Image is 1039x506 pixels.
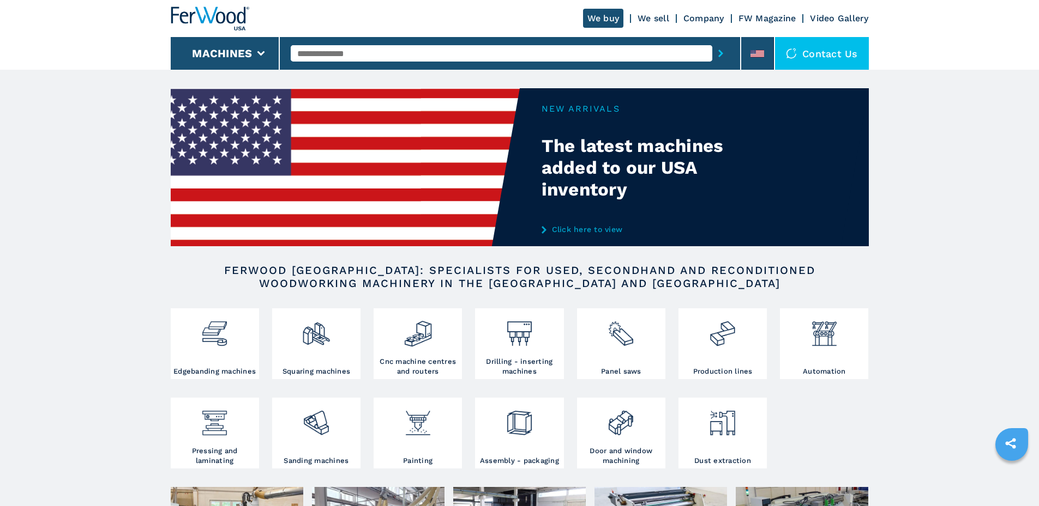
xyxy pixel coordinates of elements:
img: Contact us [786,48,797,59]
a: Company [683,13,724,23]
h3: Door and window machining [580,446,663,466]
img: pressa-strettoia.png [200,400,229,437]
img: foratrici_inseritrici_2.png [505,311,534,348]
a: Painting [374,398,462,468]
h3: Assembly - packaging [480,456,559,466]
h3: Pressing and laminating [173,446,256,466]
a: Dust extraction [678,398,767,468]
img: linee_di_produzione_2.png [708,311,737,348]
a: Click here to view [542,225,755,234]
div: Contact us [775,37,869,70]
a: Production lines [678,308,767,379]
img: automazione.png [810,311,839,348]
h3: Cnc machine centres and routers [376,357,459,376]
img: verniciatura_1.png [404,400,433,437]
h3: Automation [803,367,846,376]
a: Squaring machines [272,308,361,379]
a: Automation [780,308,868,379]
img: centro_di_lavoro_cnc_2.png [404,311,433,348]
a: Video Gallery [810,13,868,23]
img: The latest machines added to our USA inventory [171,88,520,246]
h3: Edgebanding machines [173,367,256,376]
h2: FERWOOD [GEOGRAPHIC_DATA]: SPECIALISTS FOR USED, SECONDHAND AND RECONDITIONED WOODWORKING MACHINE... [206,264,834,290]
img: montaggio_imballaggio_2.png [505,400,534,437]
button: submit-button [712,41,729,66]
img: levigatrici_2.png [302,400,331,437]
img: squadratrici_2.png [302,311,331,348]
h3: Squaring machines [283,367,350,376]
h3: Production lines [693,367,753,376]
a: Panel saws [577,308,665,379]
a: Sanding machines [272,398,361,468]
h3: Panel saws [601,367,641,376]
a: Cnc machine centres and routers [374,308,462,379]
a: Edgebanding machines [171,308,259,379]
a: FW Magazine [738,13,796,23]
h3: Sanding machines [284,456,349,466]
iframe: Chat [993,457,1031,498]
a: Pressing and laminating [171,398,259,468]
a: We sell [638,13,669,23]
img: bordatrici_1.png [200,311,229,348]
a: Door and window machining [577,398,665,468]
img: aspirazione_1.png [708,400,737,437]
img: Ferwood [171,7,249,31]
a: Drilling - inserting machines [475,308,563,379]
h3: Drilling - inserting machines [478,357,561,376]
h3: Painting [403,456,433,466]
button: Machines [192,47,252,60]
a: We buy [583,9,624,28]
a: Assembly - packaging [475,398,563,468]
a: sharethis [997,430,1024,457]
h3: Dust extraction [694,456,751,466]
img: sezionatrici_2.png [606,311,635,348]
img: lavorazione_porte_finestre_2.png [606,400,635,437]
